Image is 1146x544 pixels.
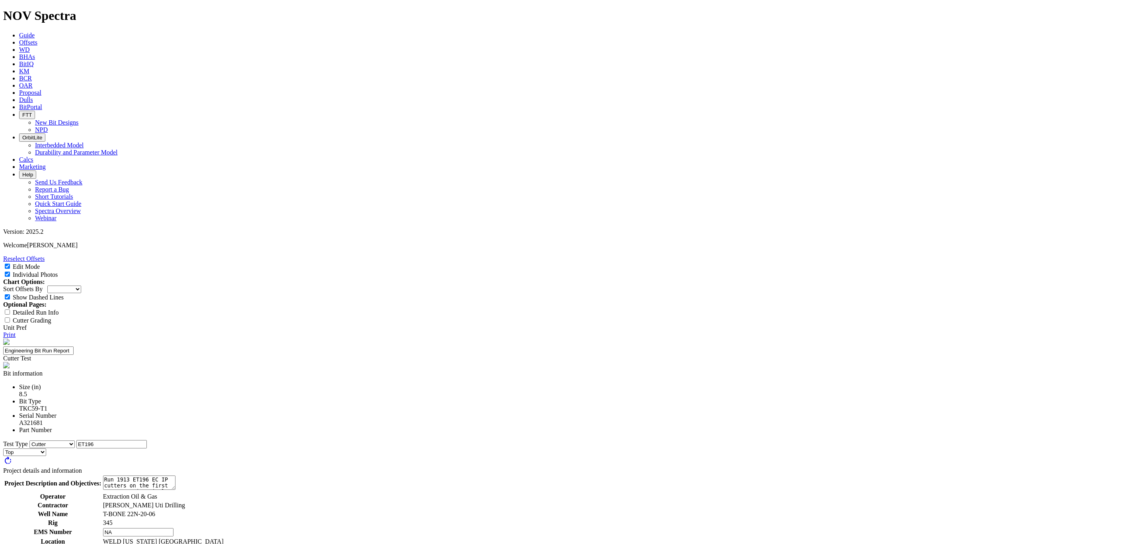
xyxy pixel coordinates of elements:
[27,242,78,249] span: [PERSON_NAME]
[3,370,1143,377] div: Bit information
[35,119,78,126] a: New Bit Designs
[3,362,10,368] img: spectra-logo.8771a380.png
[3,278,45,285] strong: Chart Options:
[3,286,43,292] label: Sort Offsets By
[13,317,51,324] label: Cutter Grading
[19,391,1143,398] div: 8.5
[19,419,1143,427] div: A321681
[19,427,1143,434] div: Part Number
[4,519,102,527] th: Rig
[13,294,64,301] label: Show Dashed Lines
[13,309,59,316] label: Detailed Run Info
[3,355,1143,362] div: Cutter Test
[19,156,33,163] a: Calcs
[4,475,102,492] th: Project Description and Objectives:
[103,519,224,527] td: 345
[35,142,84,149] a: Interbedded Model
[3,242,1143,249] p: Welcome
[19,111,35,119] button: FTT
[22,112,32,118] span: FTT
[3,460,13,467] a: rotate_right
[19,104,42,110] a: BitPortal
[3,331,16,338] a: Print
[22,172,33,178] span: Help
[103,501,224,509] td: [PERSON_NAME] Uti Drilling
[3,324,27,331] a: Unit Pref
[19,384,1143,391] div: Size (in)
[19,46,30,53] a: WD
[4,493,102,501] th: Operator
[35,215,57,221] a: Webinar
[19,39,37,46] a: Offsets
[13,271,58,278] label: Individual Photos
[19,89,41,96] a: Proposal
[4,528,102,537] th: EMS Number
[3,346,74,355] input: Click to edit report title
[3,456,13,466] span: rotate_right
[22,135,42,141] span: OrbitLite
[19,68,29,74] a: KM
[19,398,1143,405] div: Bit Type
[35,193,73,200] a: Short Tutorials
[4,510,102,518] th: Well Name
[19,53,35,60] a: BHAs
[19,405,1143,412] div: TKC59-T1
[13,263,40,270] label: Edit Mode
[3,255,45,262] a: Reselect Offsets
[3,228,1143,235] div: Version: 2025.2
[3,467,1143,474] div: Project details and information
[19,61,33,67] a: BitIQ
[103,510,224,518] td: T-BONE 22N-20-06
[19,133,45,142] button: OrbitLite
[35,126,48,133] a: NPD
[35,179,82,186] a: Send Us Feedback
[103,493,224,501] td: Extraction Oil & Gas
[3,301,47,308] strong: Optional Pages:
[3,339,10,345] img: NOV_WT_RH_Logo_Vert_RGB_F.d63d51a4.png
[19,163,46,170] a: Marketing
[19,170,36,179] button: Help
[19,412,1143,419] div: Serial Number
[35,207,81,214] a: Spectra Overview
[3,339,1143,370] report-header: 'Engineering Bit Run Report'
[19,96,33,103] a: Dulls
[35,200,81,207] a: Quick Start Guide
[19,82,33,89] a: OAR
[19,32,35,39] a: Guide
[35,186,69,193] a: Report a Bug
[4,501,102,509] th: Contractor
[19,75,32,82] a: BCR
[35,149,118,156] a: Durability and Parameter Model
[3,440,28,447] label: Test Type
[3,8,1143,23] h1: NOV Spectra
[76,440,147,448] input: Comments/Cutter Type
